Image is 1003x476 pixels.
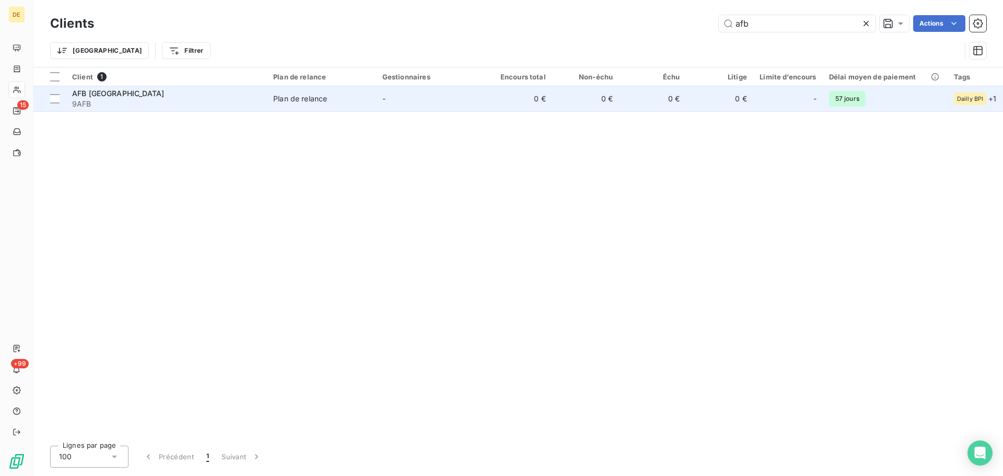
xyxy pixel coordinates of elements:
span: Client [72,73,93,81]
span: 1 [97,72,107,82]
button: Actions [913,15,965,32]
div: Plan de relance [273,94,327,104]
div: Gestionnaires [382,73,479,81]
button: [GEOGRAPHIC_DATA] [50,42,149,59]
div: DE [8,6,25,23]
div: Limite d’encours [760,73,817,81]
span: 100 [59,451,72,462]
td: 0 € [619,86,686,111]
div: Échu [625,73,680,81]
div: Tags [954,73,997,81]
span: - [382,94,386,103]
div: Non-échu [558,73,613,81]
img: Logo LeanPay [8,453,25,470]
button: Filtrer [162,42,210,59]
span: 15 [17,100,29,110]
input: Rechercher [719,15,876,32]
span: 9AFB [72,99,261,109]
span: - [813,94,817,104]
button: Précédent [137,446,200,468]
div: Plan de relance [273,73,370,81]
h3: Clients [50,14,94,33]
td: 0 € [552,86,619,111]
span: 1 [206,451,209,462]
span: + 1 [988,93,996,104]
span: Dailly BPI [957,96,984,102]
div: Délai moyen de paiement [829,73,941,81]
td: 0 € [686,86,753,111]
div: Litige [692,73,747,81]
span: +99 [11,359,29,368]
span: AFB [GEOGRAPHIC_DATA] [72,89,164,98]
button: 1 [200,446,215,468]
div: Encours total [491,73,545,81]
span: 57 jours [829,91,866,107]
div: Open Intercom Messenger [967,440,993,466]
button: Suivant [215,446,268,468]
td: 0 € [485,86,552,111]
